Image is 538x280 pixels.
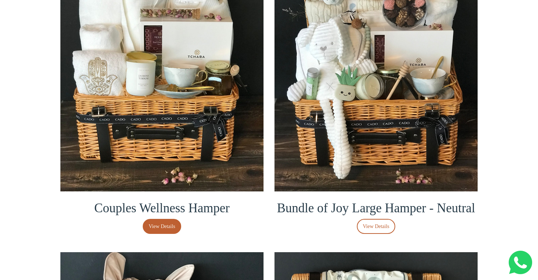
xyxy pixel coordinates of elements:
[143,219,181,234] a: View Details
[149,223,175,231] span: View Details
[357,219,395,234] a: View Details
[363,223,389,231] span: View Details
[274,201,478,216] h3: Bundle of Joy Large Hamper - Neutral
[509,251,532,274] img: Whatsapp
[60,201,264,216] h3: Couples Wellness Hamper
